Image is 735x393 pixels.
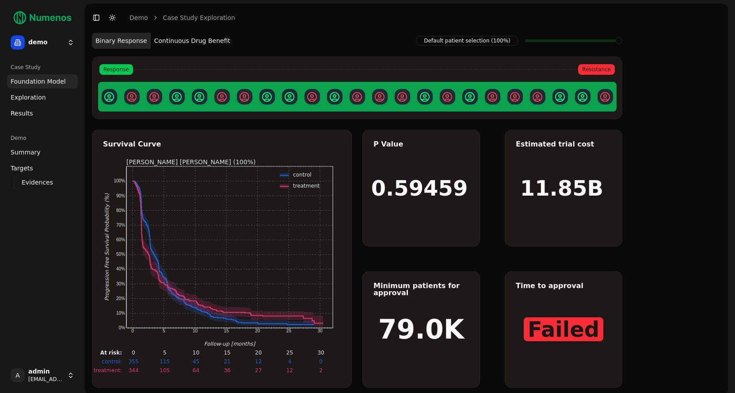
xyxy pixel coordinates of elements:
[22,178,53,187] span: Evidences
[100,350,122,356] text: At risk:
[92,33,151,49] button: Binary Response
[224,328,229,333] text: 15
[371,177,468,199] h1: 0.59459
[318,328,323,333] text: 30
[255,350,262,356] text: 20
[129,13,148,22] a: demo
[7,145,78,159] a: Summary
[7,131,78,145] div: Demo
[193,350,199,356] text: 10
[116,311,125,316] text: 10%
[163,328,165,333] text: 5
[7,106,78,120] a: Results
[224,350,230,356] text: 15
[129,13,235,22] nav: breadcrumb
[416,36,518,46] span: Default patient selection (100%)
[163,350,167,356] text: 5
[7,74,78,89] a: Foundation Model
[151,33,234,49] button: Continuous Drug Benefit
[255,367,262,374] text: 27
[7,32,78,53] button: demo
[116,223,125,227] text: 70%
[319,367,323,374] text: 2
[378,316,465,343] h1: 79.0K
[524,317,603,341] span: Failed
[11,77,66,86] span: Foundation Model
[160,358,170,365] text: 115
[224,367,230,374] text: 36
[116,281,125,286] text: 30%
[103,141,341,148] div: Survival Curve
[11,109,33,118] span: Results
[255,358,262,365] text: 12
[11,148,41,157] span: Summary
[126,158,255,166] text: [PERSON_NAME] [PERSON_NAME] (100%)
[90,12,103,24] button: Toggle Sidebar
[317,350,324,356] text: 30
[11,164,33,173] span: Targets
[7,365,78,386] button: Aadmin[EMAIL_ADDRESS]
[193,328,198,333] text: 10
[129,367,139,374] text: 344
[204,341,256,347] text: Follow-up [months]
[106,12,118,24] button: Toggle Dark Mode
[11,368,25,382] span: A
[104,193,110,301] text: Progression Free Survival Probability (%)
[131,328,134,333] text: 0
[132,350,135,356] text: 0
[28,368,64,376] span: admin
[116,237,125,242] text: 60%
[99,64,133,75] span: Response
[193,358,199,365] text: 45
[7,7,78,28] img: Numenos
[7,90,78,104] a: Exploration
[193,367,199,374] text: 64
[28,39,64,46] span: demo
[116,296,125,301] text: 20%
[116,193,125,198] text: 90%
[116,252,125,257] text: 50%
[520,177,603,199] h1: 11.85B
[255,328,260,333] text: 20
[18,176,67,189] a: Evidences
[102,358,122,365] text: control:
[578,64,615,75] span: Resistance
[7,60,78,74] div: Case Study
[11,93,46,102] span: Exploration
[288,358,292,365] text: 4
[7,161,78,175] a: Targets
[224,358,230,365] text: 21
[116,208,125,213] text: 80%
[94,367,122,374] text: treatment:
[286,367,293,374] text: 12
[160,367,170,374] text: 105
[286,350,293,356] text: 25
[129,358,139,365] text: 355
[114,178,125,183] text: 100%
[119,325,126,330] text: 0%
[163,13,235,22] a: Case Study Exploration
[293,172,312,178] text: control
[28,376,64,383] span: [EMAIL_ADDRESS]
[293,183,320,189] text: treatment
[319,358,323,365] text: 0
[116,266,125,271] text: 40%
[286,328,292,333] text: 25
